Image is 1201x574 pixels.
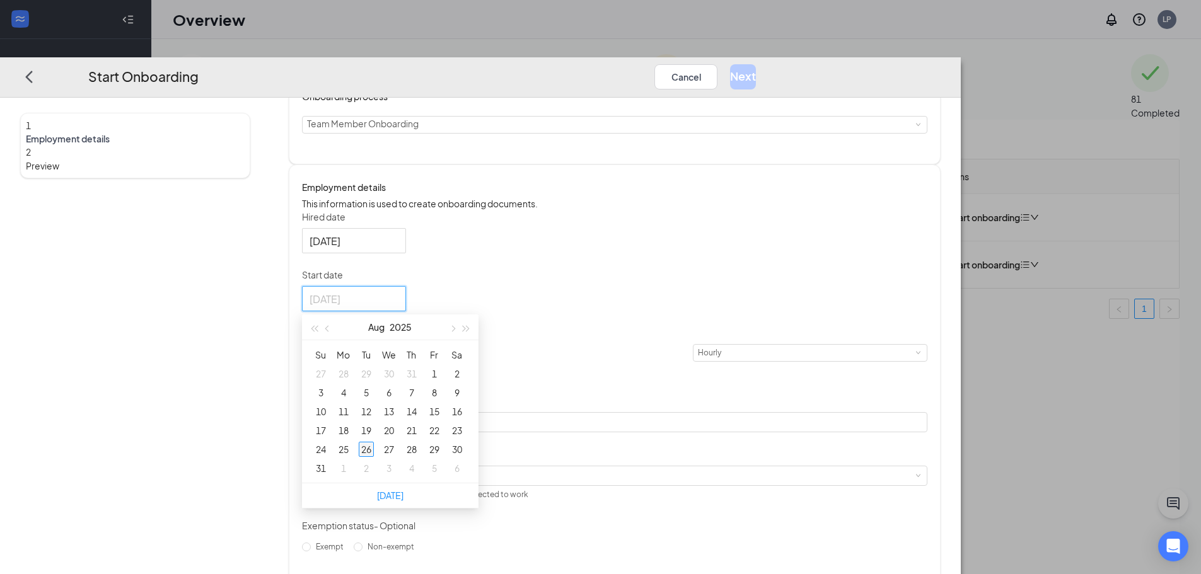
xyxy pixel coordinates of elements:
div: 26 [359,442,374,457]
th: Sa [446,345,468,364]
div: 13 [381,404,397,419]
p: Exemption status [302,519,927,532]
span: - Optional [374,520,415,531]
div: 22 [427,423,442,438]
div: 15 [427,404,442,419]
div: 19 [359,423,374,438]
td: 2025-08-05 [355,383,378,402]
div: 6 [381,385,397,400]
input: Manager name [302,412,927,432]
td: 2025-08-16 [446,402,468,421]
div: 1 [336,461,351,476]
td: 2025-08-28 [400,440,423,459]
td: 2025-08-25 [332,440,355,459]
span: Team Member Onboarding [307,118,419,129]
span: Preview [26,159,245,173]
td: 2025-08-08 [423,383,446,402]
div: 2 [359,461,374,476]
div: Open Intercom Messenger [1158,531,1188,561]
th: Mo [332,345,355,364]
td: 2025-08-04 [332,383,355,402]
div: 7 [404,385,419,400]
td: 2025-08-01 [423,364,446,383]
p: Compensation [302,326,927,339]
div: 18 [336,423,351,438]
button: Next [730,64,756,89]
th: Su [310,345,332,364]
td: 2025-09-03 [378,459,400,478]
div: 3 [313,385,328,400]
td: 2025-08-17 [310,421,332,440]
td: 2025-07-28 [332,364,355,383]
td: 2025-08-20 [378,421,400,440]
p: This information is used to create onboarding documents. [302,197,927,210]
button: Cancel [654,64,717,89]
td: 2025-08-24 [310,440,332,459]
td: 2025-09-01 [332,459,355,478]
div: 2 [450,366,465,381]
div: 9 [450,385,465,400]
button: Aug [368,314,385,340]
div: 23 [450,423,465,438]
td: 2025-07-27 [310,364,332,383]
th: We [378,345,400,364]
div: 4 [404,461,419,476]
div: 29 [359,366,374,381]
td: 2025-07-31 [400,364,423,383]
td: 2025-08-22 [423,421,446,440]
th: Tu [355,345,378,364]
td: 2025-08-23 [446,421,468,440]
div: 21 [404,423,419,438]
div: 8 [427,385,442,400]
td: 2025-09-05 [423,459,446,478]
td: 2025-08-30 [446,440,468,459]
td: 2025-08-02 [446,364,468,383]
div: 28 [336,366,351,381]
button: 2025 [390,314,412,340]
div: 25 [336,442,351,457]
input: Select date [310,291,396,307]
h4: Employment details [302,180,927,194]
div: 10 [313,404,328,419]
span: Exempt [311,542,349,551]
td: 2025-08-19 [355,421,378,440]
div: Hourly [698,345,730,361]
td: 2025-08-06 [378,383,400,402]
div: 1 [427,366,442,381]
td: 2025-08-31 [310,459,332,478]
span: 2 [26,146,31,158]
span: Employment details [26,132,245,145]
td: 2025-08-10 [310,402,332,421]
div: 4 [336,385,351,400]
td: 2025-08-03 [310,383,332,402]
div: 17 [313,423,328,438]
td: 2025-09-02 [355,459,378,478]
div: 11 [336,404,351,419]
a: [DATE] [377,490,403,501]
span: 1 [26,120,31,131]
th: Fr [423,345,446,364]
td: 2025-09-06 [446,459,468,478]
td: 2025-08-11 [332,402,355,421]
div: 30 [381,366,397,381]
td: 2025-08-21 [400,421,423,440]
td: 2025-08-27 [378,440,400,459]
div: 16 [450,404,465,419]
div: 31 [313,461,328,476]
div: 27 [313,366,328,381]
p: Hired date [302,210,927,223]
span: Non-exempt [363,542,419,551]
div: 24 [313,442,328,457]
div: 20 [381,423,397,438]
th: Th [400,345,423,364]
td: 2025-09-04 [400,459,423,478]
input: Aug 25, 2025 [310,233,396,249]
td: 2025-08-29 [423,440,446,459]
td: 2025-07-29 [355,364,378,383]
div: [object Object] [307,117,427,133]
div: 29 [427,442,442,457]
td: 2025-07-30 [378,364,400,383]
div: 6 [450,461,465,476]
td: 2025-08-14 [400,402,423,421]
div: 28 [404,442,419,457]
